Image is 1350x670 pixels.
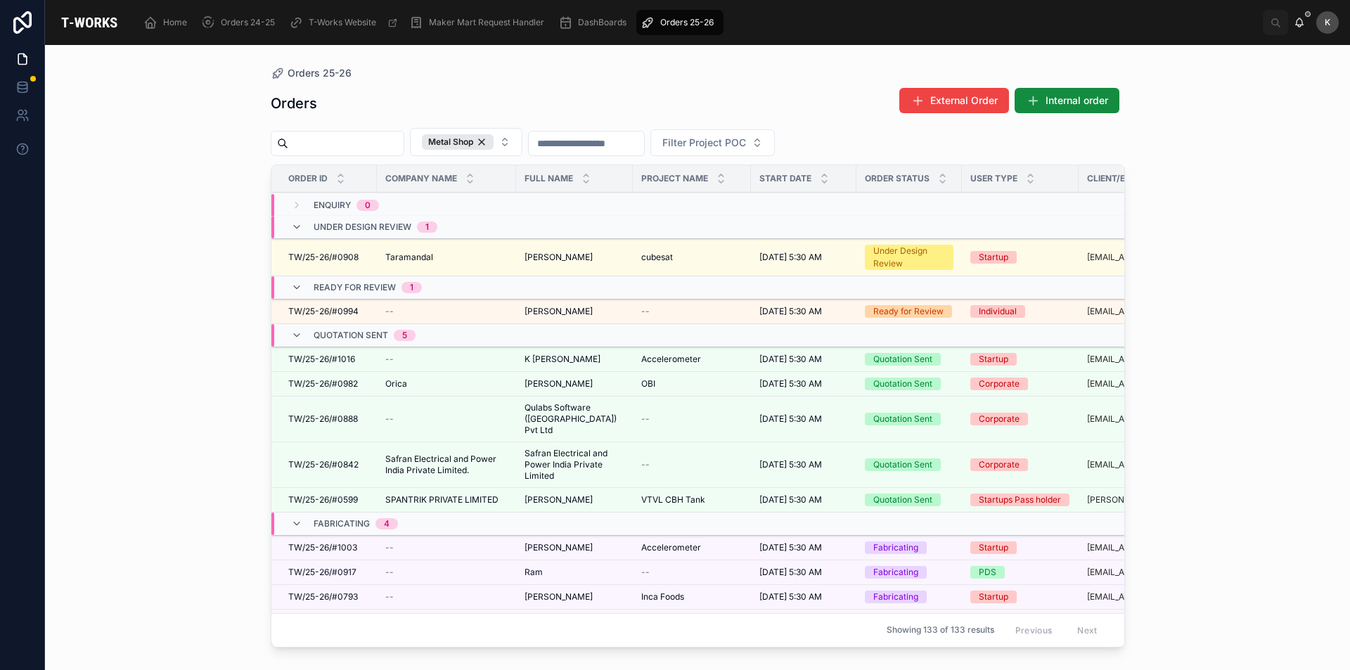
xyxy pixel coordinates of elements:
a: TW/25-26/#0888 [288,413,368,425]
a: [EMAIL_ADDRESS][DOMAIN_NAME] [1087,542,1211,553]
div: Metal Shop [422,134,494,150]
a: TW/25-26/#0793 [288,591,368,603]
a: Corporate [970,458,1070,471]
a: Home [139,10,197,35]
span: K [1325,17,1330,28]
span: Quotation Sent [314,330,388,341]
div: scrollable content [134,7,1263,38]
span: Maker Mart Request Handler [429,17,544,28]
div: Corporate [979,458,1020,471]
a: [EMAIL_ADDRESS][DOMAIN_NAME] [1087,378,1211,389]
span: SPANTRIK PRIVATE LIMITED [385,494,499,505]
a: [PERSON_NAME][EMAIL_ADDRESS][DOMAIN_NAME] [1087,494,1211,505]
span: [DATE] 5:30 AM [759,306,822,317]
span: User Type [970,173,1017,184]
span: Orders 24-25 [221,17,275,28]
a: [EMAIL_ADDRESS][PERSON_NAME][DOMAIN_NAME] [1087,459,1211,470]
a: Fabricating [865,591,953,603]
a: Startup [970,541,1070,554]
button: Unselect METAL_SHOP [422,134,494,150]
span: [DATE] 5:30 AM [759,413,822,425]
a: TW/25-26/#0917 [288,567,368,578]
span: Taramandal [385,252,433,263]
div: Quotation Sent [873,353,932,366]
span: Ram [525,567,543,578]
span: -- [385,591,394,603]
span: [DATE] 5:30 AM [759,354,822,365]
a: Startup [970,353,1070,366]
span: [DATE] 5:30 AM [759,252,822,263]
a: [EMAIL_ADDRESS][DOMAIN_NAME] [1087,306,1211,317]
a: [DATE] 5:30 AM [759,252,848,263]
a: [PERSON_NAME] [525,591,624,603]
span: Inca Foods [641,591,684,603]
a: Corporate [970,378,1070,390]
span: Orders 25-26 [660,17,714,28]
a: Startups Pass holder [970,494,1070,506]
a: Inca Foods [641,591,742,603]
a: Corporate [970,413,1070,425]
div: Fabricating [873,541,918,554]
span: -- [385,306,394,317]
div: Ready for Review [873,305,944,318]
a: TW/25-26/#1003 [288,542,368,553]
a: TW/25-26/#1016 [288,354,368,365]
span: TW/25-26/#1016 [288,354,355,365]
a: [PERSON_NAME] [525,252,624,263]
a: Quotation Sent [865,378,953,390]
a: Fabricating [865,566,953,579]
span: Client/Employee Email [1087,173,1193,184]
span: [PERSON_NAME] [525,306,593,317]
span: [DATE] 5:30 AM [759,494,822,505]
span: Orica [385,378,407,389]
h1: Orders [271,94,317,113]
a: Ready for Review [865,305,953,318]
span: Accelerometer [641,354,701,365]
a: [DATE] 5:30 AM [759,413,848,425]
span: Full Name [525,173,573,184]
a: OBI [641,378,742,389]
span: -- [641,459,650,470]
span: VTVL CBH Tank [641,494,705,505]
span: [PERSON_NAME] [525,378,593,389]
span: DashBoards [578,17,626,28]
a: [EMAIL_ADDRESS][DOMAIN_NAME] [1087,567,1211,578]
div: 1 [425,221,429,233]
a: [DATE] 5:30 AM [759,378,848,389]
div: 5 [402,330,407,341]
span: -- [385,542,394,553]
a: [DATE] 5:30 AM [759,494,848,505]
span: TW/25-26/#0793 [288,591,358,603]
span: [DATE] 5:30 AM [759,459,822,470]
div: Corporate [979,378,1020,390]
div: 4 [384,518,390,529]
div: Startup [979,591,1008,603]
div: Fabricating [873,591,918,603]
span: [PERSON_NAME] [525,252,593,263]
a: [DATE] 5:30 AM [759,354,848,365]
span: Enquiry [314,200,351,211]
div: Quotation Sent [873,378,932,390]
span: TW/25-26/#0994 [288,306,359,317]
a: Accelerometer [641,542,742,553]
a: -- [385,354,508,365]
span: TW/25-26/#0917 [288,567,356,578]
a: TW/25-26/#0599 [288,494,368,505]
span: Ready for Review [314,282,396,293]
span: [DATE] 5:30 AM [759,591,822,603]
a: Accelerometer [641,354,742,365]
a: Safran Electrical and Power India Private Limited. [385,453,508,476]
span: Start Date [759,173,811,184]
span: [DATE] 5:30 AM [759,378,822,389]
a: Orica [385,378,508,389]
div: PDS [979,566,996,579]
a: Safran Electrical and Power India Private Limited [525,448,624,482]
a: Startup [970,591,1070,603]
div: Under Design Review [873,245,945,270]
div: Quotation Sent [873,458,932,471]
span: Home [163,17,187,28]
span: -- [385,354,394,365]
a: [DATE] 5:30 AM [759,459,848,470]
